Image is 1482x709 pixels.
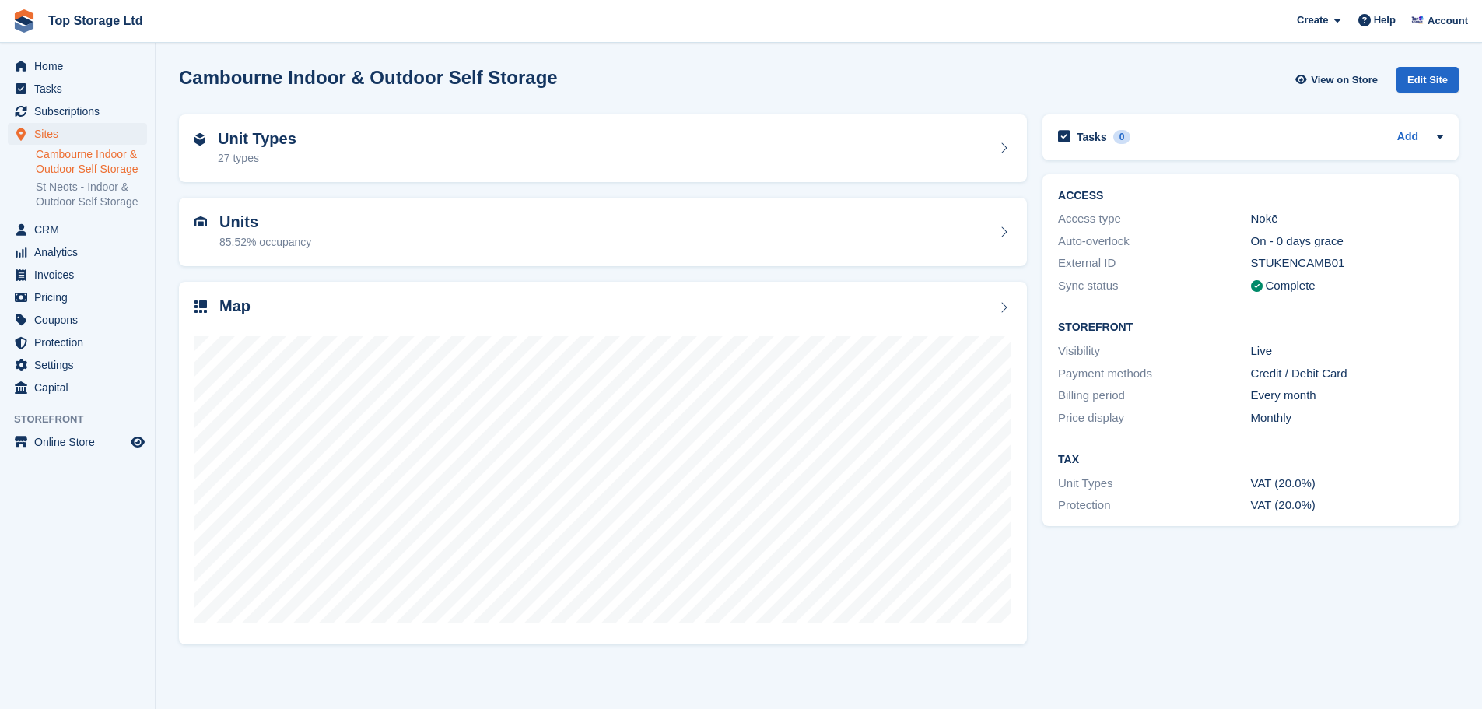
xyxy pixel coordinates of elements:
[219,234,311,251] div: 85.52% occupancy
[1058,409,1250,427] div: Price display
[1058,233,1250,251] div: Auto-overlock
[8,286,147,308] a: menu
[14,412,155,427] span: Storefront
[219,213,311,231] h2: Units
[1251,497,1443,514] div: VAT (20.0%)
[179,198,1027,266] a: Units 85.52% occupancy
[8,100,147,122] a: menu
[1251,409,1443,427] div: Monthly
[1113,130,1131,144] div: 0
[36,147,147,177] a: Cambourne Indoor & Outdoor Self Storage
[8,241,147,263] a: menu
[1077,130,1107,144] h2: Tasks
[34,431,128,453] span: Online Store
[34,286,128,308] span: Pricing
[8,377,147,398] a: menu
[1058,190,1443,202] h2: ACCESS
[1397,128,1418,146] a: Add
[1396,67,1459,99] a: Edit Site
[8,309,147,331] a: menu
[8,332,147,353] a: menu
[8,264,147,286] a: menu
[218,130,296,148] h2: Unit Types
[34,78,128,100] span: Tasks
[179,67,558,88] h2: Cambourne Indoor & Outdoor Self Storage
[1058,210,1250,228] div: Access type
[1251,210,1443,228] div: Nokē
[42,8,149,33] a: Top Storage Ltd
[1293,67,1384,93] a: View on Store
[34,219,128,240] span: CRM
[1058,254,1250,272] div: External ID
[34,123,128,145] span: Sites
[8,55,147,77] a: menu
[8,354,147,376] a: menu
[1297,12,1328,28] span: Create
[179,282,1027,645] a: Map
[34,264,128,286] span: Invoices
[1311,72,1378,88] span: View on Store
[8,78,147,100] a: menu
[1266,277,1316,295] div: Complete
[34,354,128,376] span: Settings
[218,150,296,167] div: 27 types
[1058,321,1443,334] h2: Storefront
[34,241,128,263] span: Analytics
[194,133,205,146] img: unit-type-icn-2b2737a686de81e16bb02015468b77c625bbabd49415b5ef34ead5e3b44a266d.svg
[179,114,1027,183] a: Unit Types 27 types
[1058,387,1250,405] div: Billing period
[1396,67,1459,93] div: Edit Site
[1058,277,1250,295] div: Sync status
[34,100,128,122] span: Subscriptions
[34,377,128,398] span: Capital
[8,219,147,240] a: menu
[8,123,147,145] a: menu
[1058,497,1250,514] div: Protection
[1058,365,1250,383] div: Payment methods
[194,300,207,313] img: map-icn-33ee37083ee616e46c38cad1a60f524a97daa1e2b2c8c0bc3eb3415660979fc1.svg
[128,433,147,451] a: Preview store
[1410,12,1425,28] img: Sam Topham
[219,297,251,315] h2: Map
[12,9,36,33] img: stora-icon-8386f47178a22dfd0bd8f6a31ec36ba5ce8667c1dd55bd0f319d3a0aa187defe.svg
[34,55,128,77] span: Home
[1058,454,1443,466] h2: Tax
[1058,475,1250,493] div: Unit Types
[1251,365,1443,383] div: Credit / Debit Card
[1251,254,1443,272] div: STUKENCAMB01
[1251,475,1443,493] div: VAT (20.0%)
[8,431,147,453] a: menu
[194,216,207,227] img: unit-icn-7be61d7bf1b0ce9d3e12c5938cc71ed9869f7b940bace4675aadf7bd6d80202e.svg
[36,180,147,209] a: St Neots - Indoor & Outdoor Self Storage
[1374,12,1396,28] span: Help
[34,332,128,353] span: Protection
[1251,233,1443,251] div: On - 0 days grace
[1251,387,1443,405] div: Every month
[1058,342,1250,360] div: Visibility
[1428,13,1468,29] span: Account
[34,309,128,331] span: Coupons
[1251,342,1443,360] div: Live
